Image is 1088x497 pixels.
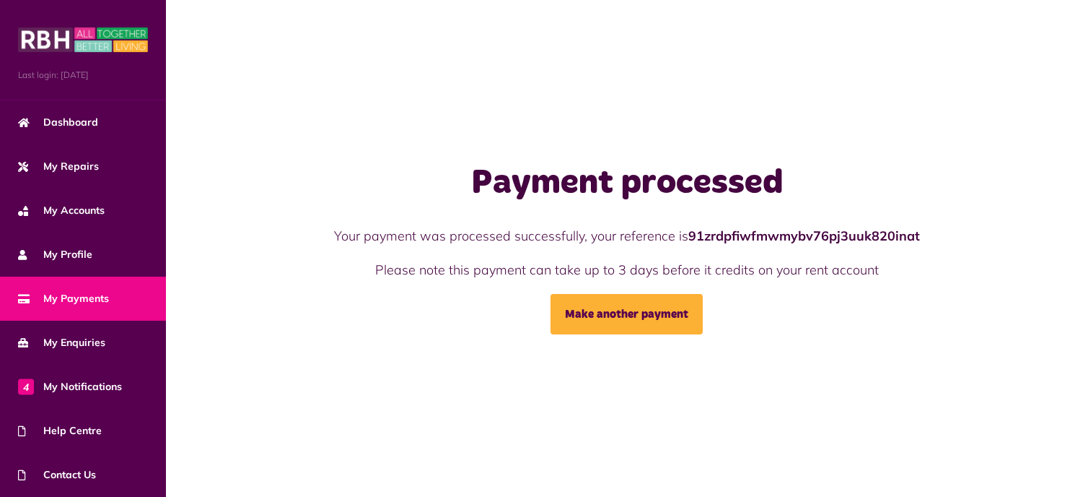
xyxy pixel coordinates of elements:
p: Your payment was processed successfully, your reference is [313,226,942,246]
span: 4 [18,379,34,394]
strong: 91zrdpfiwfmwmybv76pj3uuk820inat [688,228,920,244]
span: Dashboard [18,115,98,130]
img: MyRBH [18,25,148,54]
h1: Payment processed [313,163,942,204]
span: My Enquiries [18,335,105,350]
p: Please note this payment can take up to 3 days before it credits on your rent account [313,260,942,280]
span: My Repairs [18,159,99,174]
span: Contact Us [18,467,96,483]
span: Last login: [DATE] [18,69,148,82]
span: My Accounts [18,203,105,218]
a: Make another payment [550,294,703,334]
span: My Profile [18,247,92,262]
span: My Payments [18,291,109,306]
span: My Notifications [18,379,122,394]
span: Help Centre [18,423,102,438]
